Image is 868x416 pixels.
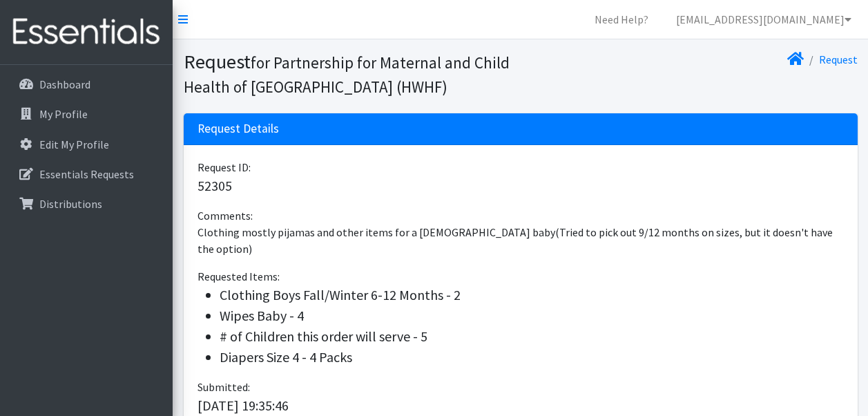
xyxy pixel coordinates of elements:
h3: Request Details [197,122,279,136]
a: Distributions [6,190,167,218]
p: Edit My Profile [39,138,109,151]
span: Request ID: [197,160,251,174]
a: Edit My Profile [6,131,167,158]
h1: Request [184,50,516,97]
a: Request [819,53,858,66]
p: My Profile [39,107,88,121]
span: Submitted: [197,380,250,394]
li: # of Children this order will serve - 5 [220,326,844,347]
span: Comments: [197,209,253,223]
a: Dashboard [6,70,167,98]
p: Distributions [39,197,102,211]
li: Wipes Baby - 4 [220,305,844,326]
p: [DATE] 19:35:46 [197,395,844,416]
a: Need Help? [584,6,659,33]
p: Dashboard [39,77,90,91]
p: Essentials Requests [39,167,134,181]
p: 52305 [197,176,844,196]
p: Clothing mostly pijamas and other items for a [DEMOGRAPHIC_DATA] baby(Tried to pick out 9/12 mont... [197,224,844,257]
img: HumanEssentials [6,9,167,55]
small: for Partnership for Maternal and Child Health of [GEOGRAPHIC_DATA] (HWHF) [184,53,510,97]
a: [EMAIL_ADDRESS][DOMAIN_NAME] [665,6,862,33]
li: Diapers Size 4 - 4 Packs [220,347,844,368]
li: Clothing Boys Fall/Winter 6-12 Months - 2 [220,285,844,305]
span: Requested Items: [197,270,280,283]
a: My Profile [6,100,167,128]
a: Essentials Requests [6,160,167,188]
